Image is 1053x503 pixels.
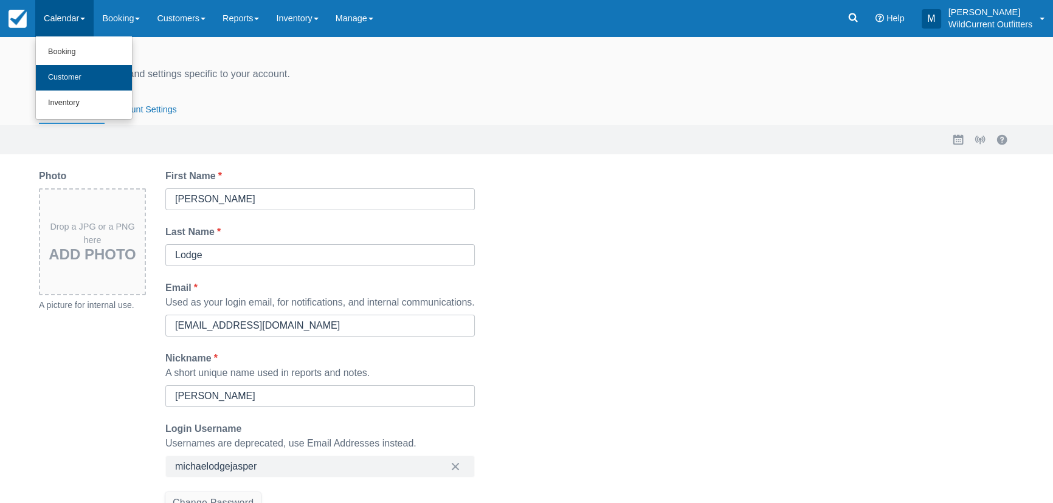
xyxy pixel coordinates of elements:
[45,247,140,262] h3: Add Photo
[36,65,132,91] a: Customer
[39,44,1014,64] div: Profile
[922,9,941,29] div: M
[165,436,475,451] div: Usernames are deprecated, use Email Addresses instead.
[39,298,146,312] div: A picture for internal use.
[40,221,145,263] div: Drop a JPG or a PNG here
[39,67,1014,81] div: Manage your profile and settings specific to your account.
[165,225,226,239] label: Last Name
[948,18,1032,30] p: WildCurrent Outfitters
[35,36,133,120] ul: Calendar
[165,297,475,307] span: Used as your login email, for notifications, and internal communications.
[9,10,27,28] img: checkfront-main-nav-mini-logo.png
[165,281,202,295] label: Email
[165,366,475,380] div: A short unique name used in reports and notes.
[36,39,132,65] a: Booking
[165,351,223,366] label: Nickname
[36,91,132,116] a: Inventory
[875,14,884,22] i: Help
[39,169,71,183] label: Photo
[948,6,1032,18] p: [PERSON_NAME]
[886,13,905,23] span: Help
[165,422,246,436] label: Login Username
[165,169,227,183] label: First Name
[105,96,184,124] button: Account Settings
